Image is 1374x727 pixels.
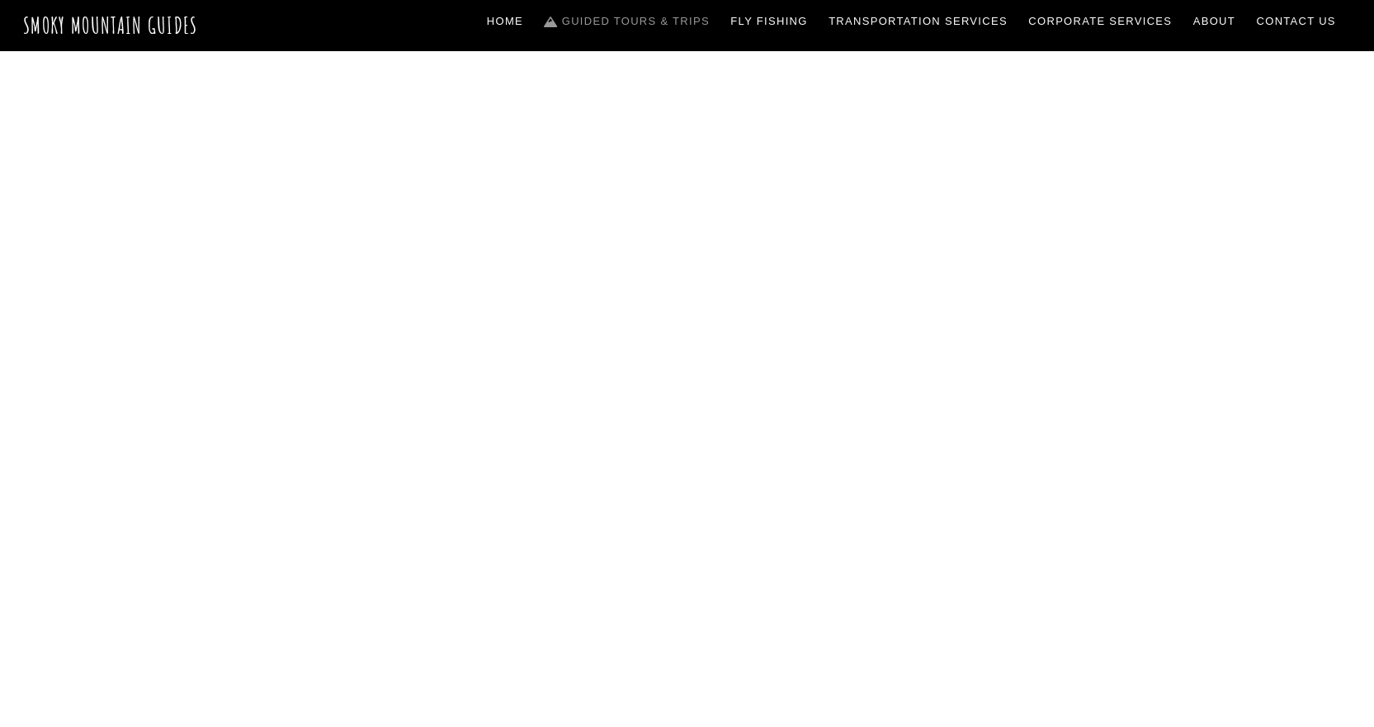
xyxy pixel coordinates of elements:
h1: The ONLY one-stop, full Service Guide Company for the Gatlinburg and [GEOGRAPHIC_DATA] side of th... [314,391,1060,644]
a: Contact Us [1250,4,1343,39]
a: Corporate Services [1022,4,1179,39]
a: Guided Tours & Trips [538,4,716,39]
a: Transportation Services [822,4,1013,39]
a: About [1187,4,1242,39]
a: Smoky Mountain Guides [23,12,198,39]
span: Guided Trips & Tours [481,299,894,366]
a: Home [480,4,530,39]
a: Fly Fishing [725,4,814,39]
